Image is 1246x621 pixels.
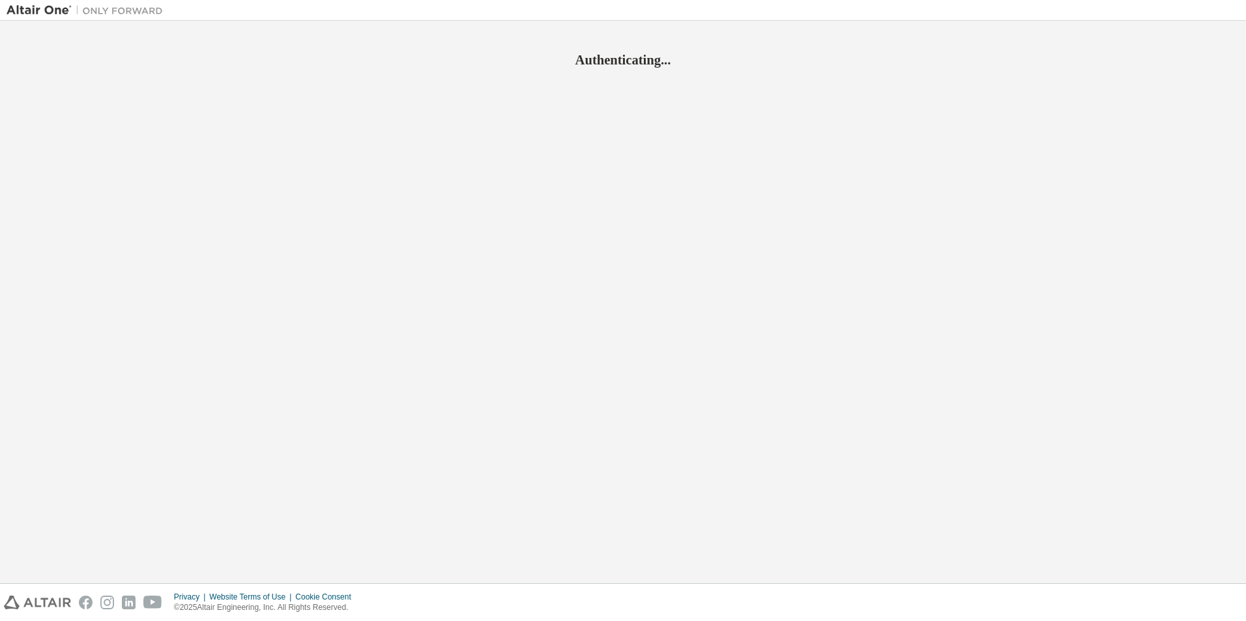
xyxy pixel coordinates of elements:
[4,596,71,609] img: altair_logo.svg
[143,596,162,609] img: youtube.svg
[122,596,136,609] img: linkedin.svg
[174,592,209,602] div: Privacy
[7,4,169,17] img: Altair One
[174,602,359,613] p: © 2025 Altair Engineering, Inc. All Rights Reserved.
[7,51,1239,68] h2: Authenticating...
[209,592,295,602] div: Website Terms of Use
[100,596,114,609] img: instagram.svg
[79,596,93,609] img: facebook.svg
[295,592,358,602] div: Cookie Consent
